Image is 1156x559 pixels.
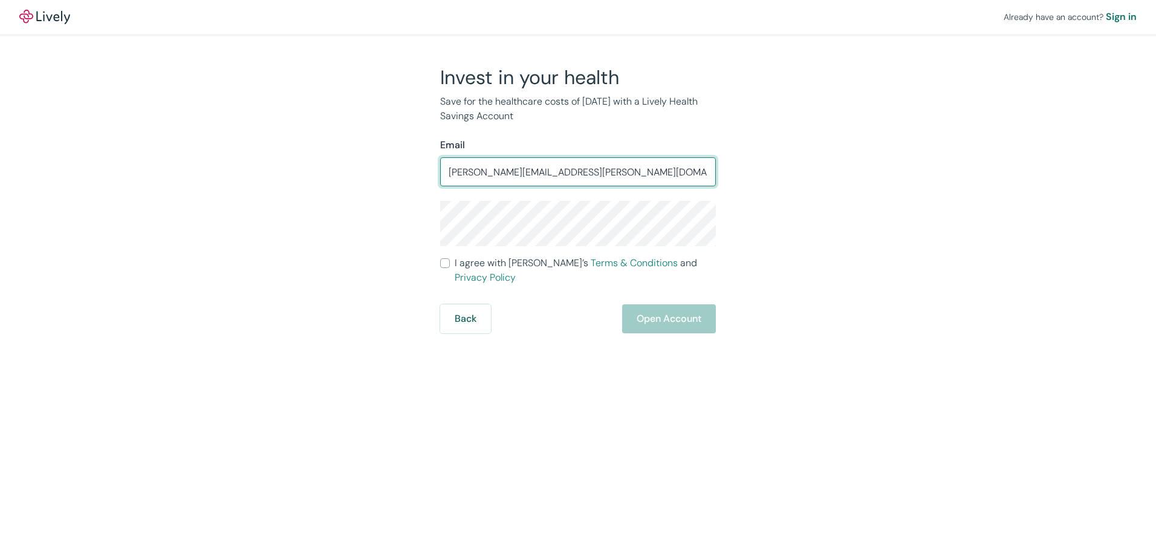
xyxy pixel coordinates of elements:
img: Lively [19,10,70,24]
a: Terms & Conditions [591,257,678,269]
a: Privacy Policy [455,271,516,284]
a: LivelyLively [19,10,70,24]
div: Already have an account? [1004,10,1137,24]
span: I agree with [PERSON_NAME]’s and [455,256,716,285]
label: Email [440,138,465,152]
button: Back [440,304,491,333]
a: Sign in [1106,10,1137,24]
h2: Invest in your health [440,65,716,90]
p: Save for the healthcare costs of [DATE] with a Lively Health Savings Account [440,94,716,123]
